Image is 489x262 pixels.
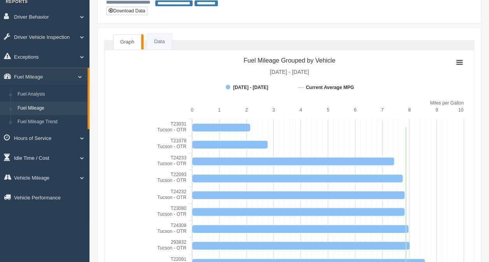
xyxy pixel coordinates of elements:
[408,107,411,113] text: 8
[191,107,194,113] text: 0
[435,107,438,113] text: 9
[106,7,147,15] button: Download Data
[14,87,88,101] a: Fuel Analysis
[113,34,141,50] a: Graph
[306,85,354,90] tspan: Current Average MPG
[157,195,186,200] tspan: Tucson - OTR
[245,107,248,113] text: 2
[170,257,186,262] tspan: T22091
[170,206,186,211] tspan: T23080
[244,57,335,64] tspan: Fuel Mileage Grouped by Vehicle
[270,69,309,75] tspan: [DATE] - [DATE]
[381,107,384,113] text: 7
[157,229,186,234] tspan: Tucson - OTR
[170,138,186,143] tspan: T21078
[170,155,186,161] tspan: T24233
[157,127,186,133] tspan: Tucson - OTR
[458,107,464,113] text: 10
[170,121,186,127] tspan: T23031
[327,107,330,113] text: 5
[14,101,88,115] a: Fuel Mileage
[157,211,186,217] tspan: Tucson - OTR
[147,34,172,50] a: Data
[157,144,186,149] tspan: Tucson - OTR
[170,172,186,177] tspan: T22093
[272,107,275,113] text: 3
[157,161,186,166] tspan: Tucson - OTR
[233,85,268,90] tspan: [DATE] - [DATE]
[170,223,186,228] tspan: T24308
[354,107,356,113] text: 6
[157,178,186,183] tspan: Tucson - OTR
[218,107,221,113] text: 1
[170,189,186,194] tspan: T24232
[300,107,302,113] text: 4
[157,245,186,251] tspan: Tucson - OTR
[14,115,88,129] a: Fuel Mileage Trend
[430,100,464,106] tspan: Miles per Gallon
[171,239,186,245] tspan: 293832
